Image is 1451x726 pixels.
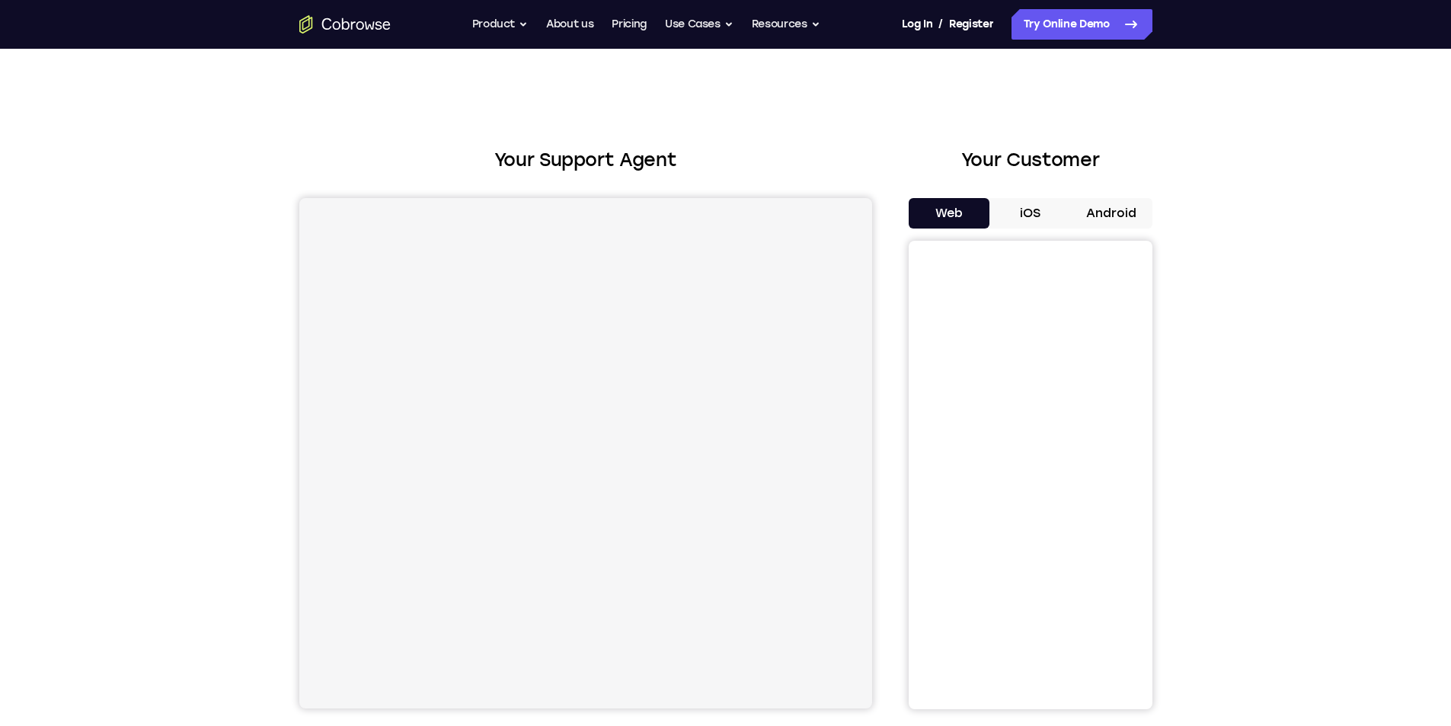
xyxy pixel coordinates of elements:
[299,15,391,34] a: Go to the home page
[909,198,990,229] button: Web
[909,146,1152,174] h2: Your Customer
[938,15,943,34] span: /
[1012,9,1152,40] a: Try Online Demo
[752,9,820,40] button: Resources
[949,9,993,40] a: Register
[902,9,932,40] a: Log In
[989,198,1071,229] button: iOS
[546,9,593,40] a: About us
[299,146,872,174] h2: Your Support Agent
[472,9,529,40] button: Product
[612,9,647,40] a: Pricing
[299,198,872,708] iframe: Agent
[665,9,733,40] button: Use Cases
[1071,198,1152,229] button: Android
